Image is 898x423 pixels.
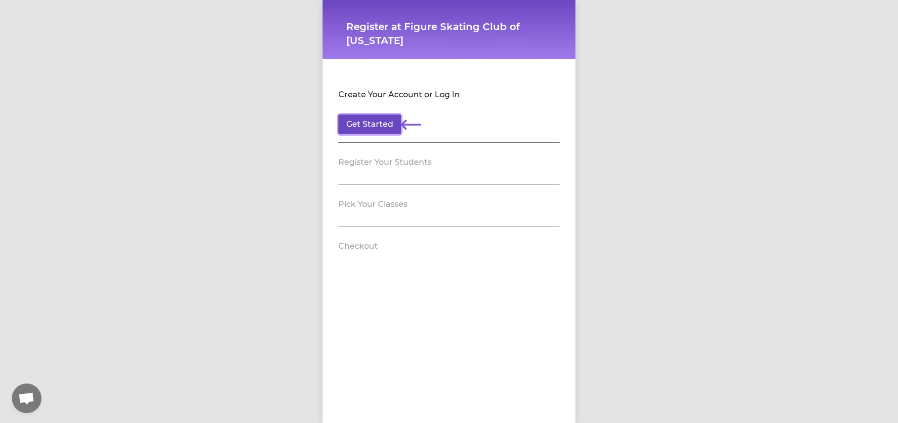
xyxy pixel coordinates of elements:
div: Open chat [12,384,41,413]
h2: Register Your Students [338,156,432,168]
h2: Pick Your Classes [338,198,408,210]
h2: Checkout [338,240,378,252]
button: Get Started [338,115,401,134]
h1: Register at Figure Skating Club of [US_STATE] [346,20,552,47]
h2: Create Your Account or Log In [338,89,460,101]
